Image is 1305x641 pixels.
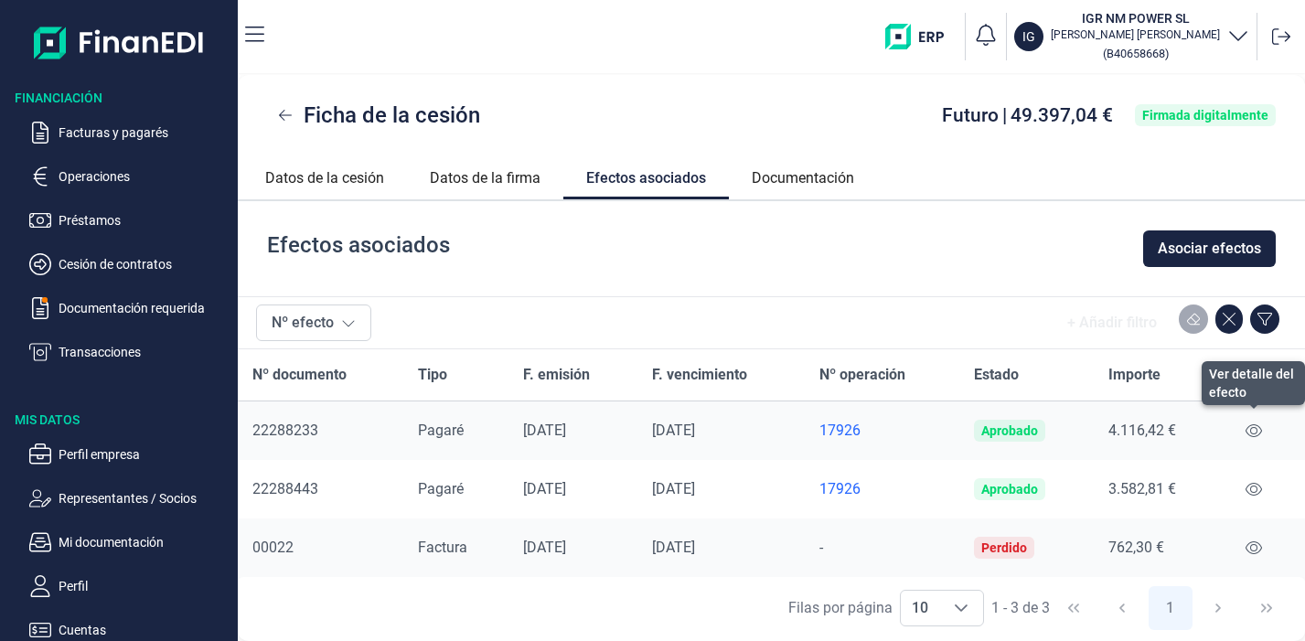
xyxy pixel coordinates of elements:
[29,122,230,144] button: Facturas y pagarés
[523,539,623,557] div: [DATE]
[252,539,294,556] span: 00022
[1108,364,1161,386] span: Importe
[1245,586,1289,630] button: Last Page
[1149,586,1193,630] button: Page 1
[1100,586,1144,630] button: Previous Page
[1051,9,1220,27] h3: IGR NM POWER SL
[1014,9,1249,64] button: IGIGR NM POWER SL[PERSON_NAME] [PERSON_NAME](B40658668)
[652,539,789,557] div: [DATE]
[901,591,939,625] span: 10
[819,539,945,557] div: -
[29,619,230,641] button: Cuentas
[418,364,447,386] span: Tipo
[819,480,945,498] a: 17926
[59,122,230,144] p: Facturas y pagarés
[29,253,230,275] button: Cesión de contratos
[523,480,623,498] div: [DATE]
[304,99,480,132] span: Ficha de la cesión
[418,539,467,556] span: Factura
[1142,108,1268,123] div: Firmada digitalmente
[59,531,230,553] p: Mi documentación
[59,209,230,231] p: Préstamos
[1108,480,1209,498] div: 3.582,81 €
[942,104,999,126] span: Futuro
[652,422,789,440] div: [DATE]
[59,487,230,509] p: Representantes / Socios
[252,364,347,386] span: Nº documento
[1052,586,1096,630] button: First Page
[256,304,371,341] button: Nº efecto
[652,364,747,386] span: F. vencimiento
[59,253,230,275] p: Cesión de contratos
[819,422,945,440] a: 17926
[418,422,464,439] span: Pagaré
[563,154,729,197] a: Efectos asociados
[418,480,464,497] span: Pagaré
[942,106,1113,124] div: |
[1143,230,1276,267] button: Asociar efectos
[29,166,230,187] button: Operaciones
[981,540,1027,555] div: Perdido
[29,575,230,597] button: Perfil
[407,154,563,198] a: Datos de la firma
[59,443,230,465] p: Perfil empresa
[1108,422,1209,440] div: 4.116,42 €
[974,364,1019,386] span: Estado
[59,166,230,187] p: Operaciones
[1108,539,1209,557] div: 762,30 €
[29,487,230,509] button: Representantes / Socios
[1158,238,1261,260] span: Asociar efectos
[523,422,623,440] div: [DATE]
[252,422,318,439] span: 22288233
[59,297,230,319] p: Documentación requerida
[939,591,983,625] div: Choose
[819,364,905,386] span: Nº operación
[729,154,877,198] a: Documentación
[981,423,1038,438] div: Aprobado
[29,209,230,231] button: Préstamos
[59,341,230,363] p: Transacciones
[29,531,230,553] button: Mi documentación
[59,619,230,641] p: Cuentas
[242,154,407,198] a: Datos de la cesión
[1103,47,1169,60] small: Copiar cif
[59,575,230,597] p: Perfil
[991,601,1050,615] span: 1 - 3 de 3
[34,15,205,70] img: Logo de aplicación
[252,480,318,497] span: 22288443
[1011,104,1113,126] span: 49.397,04 €
[29,341,230,363] button: Transacciones
[788,597,893,619] div: Filas por página
[885,24,957,49] img: erp
[29,297,230,319] button: Documentación requerida
[1022,27,1035,46] p: IG
[523,364,590,386] span: F. emisión
[29,443,230,465] button: Perfil empresa
[267,230,450,267] div: Efectos asociados
[1196,586,1240,630] button: Next Page
[652,480,789,498] div: [DATE]
[1051,27,1220,42] p: [PERSON_NAME] [PERSON_NAME]
[981,482,1038,497] div: Aprobado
